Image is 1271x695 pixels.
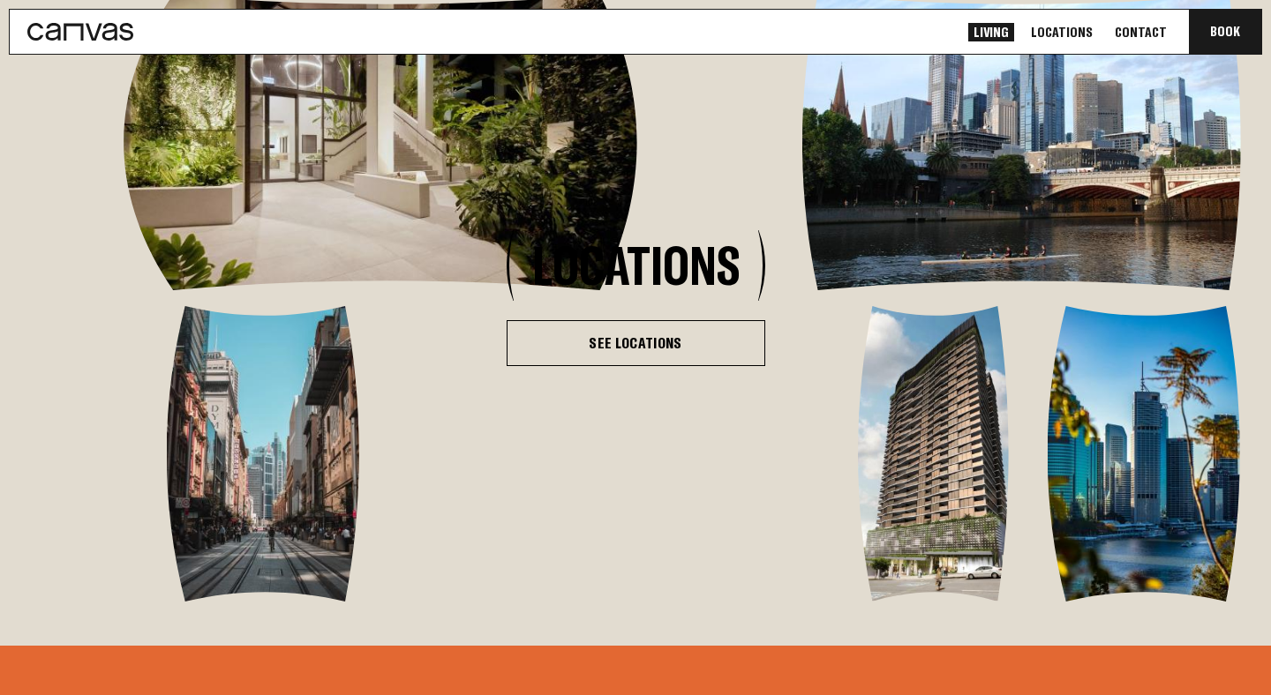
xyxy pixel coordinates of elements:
[507,320,765,366] a: See Locations
[1026,23,1098,41] a: Locations
[1189,10,1261,54] button: Book
[968,23,1014,41] a: Living
[1109,23,1172,41] a: Contact
[532,243,740,288] h2: Locations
